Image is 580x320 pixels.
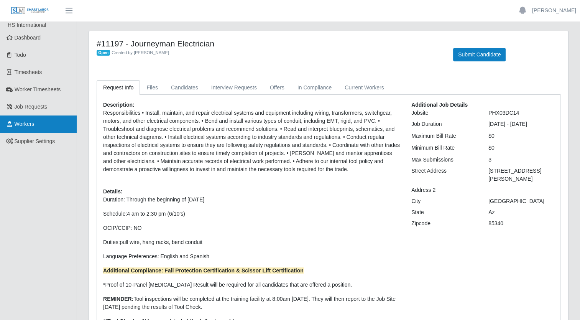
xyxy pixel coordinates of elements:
[406,156,483,164] div: Max Submissions
[15,104,48,110] span: Job Requests
[120,239,203,245] span: pull wire, hang racks, bend conduit
[103,252,400,261] p: Language Preferences: English and Spanish
[15,138,55,144] span: Supplier Settings
[103,296,133,302] strong: REMINDER:
[15,121,35,127] span: Workers
[483,120,560,128] div: [DATE] - [DATE]
[532,7,576,15] a: [PERSON_NAME]
[406,144,483,152] div: Minimum Bill Rate
[112,50,169,55] span: Created by [PERSON_NAME]
[97,39,442,48] h4: #11197 - Journeyman Electrician
[406,109,483,117] div: Jobsite
[406,219,483,228] div: Zipcode
[15,86,61,92] span: Worker Timesheets
[103,196,400,204] p: Duration: Through the beginning of [DATE]
[406,186,483,194] div: Address 2
[127,211,185,217] span: 4 am to 2:30 pm (6/10’s)
[406,197,483,205] div: City
[483,144,560,152] div: $0
[103,109,400,173] p: Responsibilities • Install, maintain, and repair electrical systems and equipment including wirin...
[103,281,400,289] p: *Proof of 10-Panel [MEDICAL_DATA] Result will be required for all candidates that are offered a p...
[164,80,205,95] a: Candidates
[103,102,135,108] b: Description:
[406,167,483,183] div: Street Address
[8,22,46,28] span: HS International
[291,80,338,95] a: In Compliance
[103,210,400,218] p: Schedule:
[103,295,400,311] p: Tool inspections will be completed at the training facility at 8:00am [DATE]. They will then repo...
[483,156,560,164] div: 3
[406,120,483,128] div: Job Duration
[15,52,26,58] span: Todo
[140,80,164,95] a: Files
[97,50,110,56] span: Open
[263,80,291,95] a: Offers
[15,35,41,41] span: Dashboard
[483,132,560,140] div: $0
[205,80,263,95] a: Interview Requests
[103,238,400,246] p: Duties:
[406,208,483,216] div: State
[483,219,560,228] div: 85340
[11,7,49,15] img: SLM Logo
[483,167,560,183] div: [STREET_ADDRESS][PERSON_NAME]
[103,224,400,232] p: OCIP/CCIP: NO
[15,69,42,75] span: Timesheets
[103,188,123,195] b: Details:
[483,197,560,205] div: [GEOGRAPHIC_DATA]
[483,208,560,216] div: Az
[411,102,468,108] b: Additional Job Details
[103,267,304,274] strong: Additional Compliance: Fall Protection Certification & Scissor Lift Certification
[338,80,390,95] a: Current Workers
[483,109,560,117] div: PHX03DC14
[453,48,506,61] button: Submit Candidate
[406,132,483,140] div: Maximum Bill Rate
[97,80,140,95] a: Request Info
